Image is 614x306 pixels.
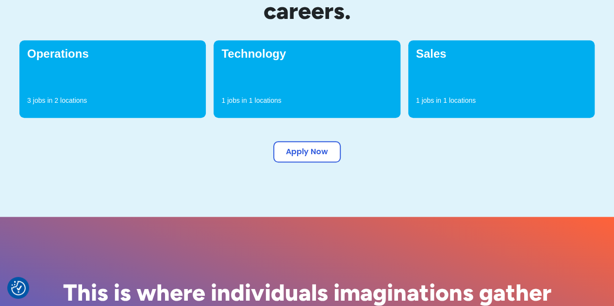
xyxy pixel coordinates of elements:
[27,48,198,60] h4: Operations
[273,141,341,162] a: Apply Now
[449,96,476,105] p: locations
[254,96,281,105] p: locations
[443,96,447,105] p: 1
[27,96,31,105] p: 3
[221,48,392,60] h4: Technology
[33,96,52,105] p: jobs in
[11,281,26,295] img: Revisit consent button
[421,96,441,105] p: jobs in
[416,96,420,105] p: 1
[416,48,587,60] h4: Sales
[227,96,247,105] p: jobs in
[11,281,26,295] button: Consent Preferences
[249,96,253,105] p: 1
[221,96,225,105] p: 1
[54,96,58,105] p: 2
[60,96,87,105] p: locations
